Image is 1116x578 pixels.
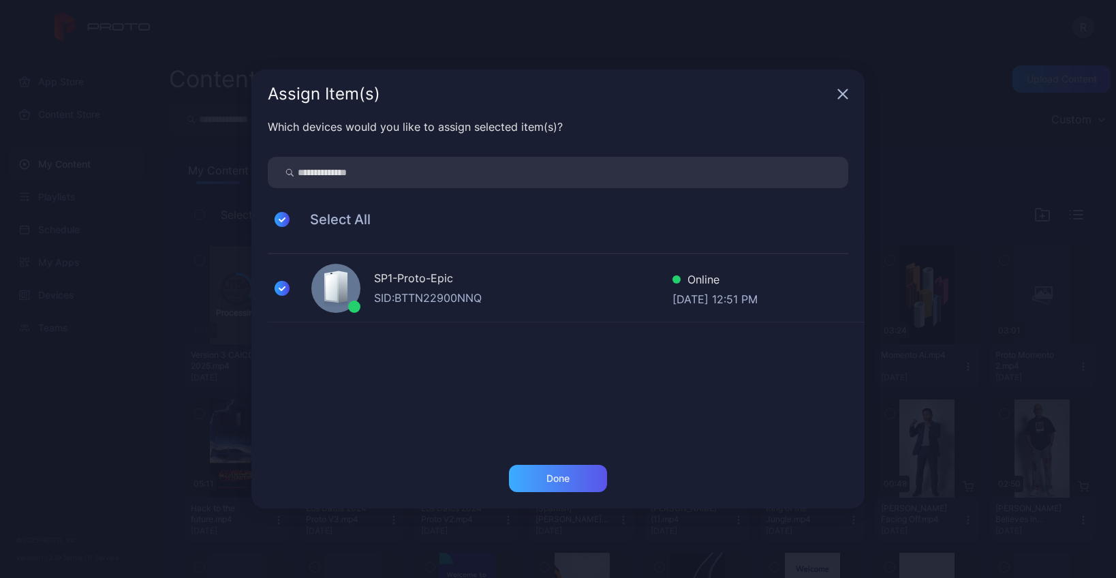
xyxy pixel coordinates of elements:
[546,473,570,484] div: Done
[296,211,371,228] span: Select All
[268,86,832,102] div: Assign Item(s)
[509,465,607,492] button: Done
[374,290,672,306] div: SID: BTTN22900NNQ
[672,271,758,291] div: Online
[672,291,758,305] div: [DATE] 12:51 PM
[374,270,672,290] div: SP1-Proto-Epic
[268,119,848,135] div: Which devices would you like to assign selected item(s)?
